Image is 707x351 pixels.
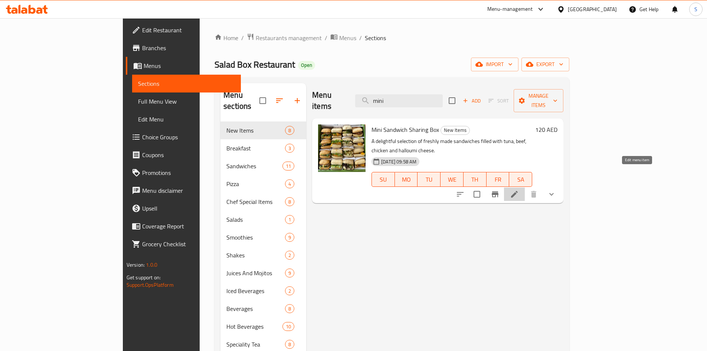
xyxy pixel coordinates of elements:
[371,137,532,155] p: A delightful selection of freshly made sandwiches filled with tuna, beef, chicken and halloumi ch...
[142,186,235,195] span: Menu disclaimer
[226,251,285,260] div: Shakes
[418,172,441,187] button: TU
[487,5,533,14] div: Menu-management
[127,273,161,282] span: Get support on:
[460,95,484,107] button: Add
[469,186,485,202] span: Select to update
[138,97,235,106] span: Full Menu View
[359,33,362,42] li: /
[312,90,346,112] h2: Menu items
[525,185,543,203] button: delete
[220,121,306,139] div: New Items8
[142,204,235,213] span: Upsell
[126,217,241,235] a: Coverage Report
[420,174,438,185] span: TU
[484,95,514,107] span: Select section first
[285,234,294,241] span: 9
[127,280,174,290] a: Support.OpsPlatform
[226,126,285,135] span: New Items
[298,62,315,68] span: Open
[514,89,563,112] button: Manage items
[285,144,294,153] div: items
[371,172,395,187] button: SU
[285,287,294,295] span: 2
[126,57,241,75] a: Menus
[142,150,235,159] span: Coupons
[226,322,282,331] span: Hot Beverages
[285,252,294,259] span: 2
[443,174,461,185] span: WE
[521,58,569,71] button: export
[285,341,294,348] span: 8
[226,197,285,206] span: Chef Special Items
[142,133,235,142] span: Choice Groups
[285,286,294,295] div: items
[226,233,285,242] span: Smoothies
[220,318,306,335] div: Hot Beverages10
[477,60,513,69] span: import
[126,21,241,39] a: Edit Restaurant
[127,260,145,270] span: Version:
[543,185,560,203] button: show more
[325,33,327,42] li: /
[694,5,697,13] span: S
[226,286,285,295] div: Iced Beverages
[255,93,271,108] span: Select all sections
[285,215,294,224] div: items
[220,211,306,228] div: Salads1
[471,58,518,71] button: import
[226,179,285,188] span: Pizza
[375,174,392,185] span: SU
[520,91,557,110] span: Manage items
[487,172,510,187] button: FR
[285,251,294,260] div: items
[535,124,557,135] h6: 120 AED
[126,235,241,253] a: Grocery Checklist
[285,197,294,206] div: items
[226,144,285,153] span: Breakfast
[288,92,306,110] button: Add section
[285,304,294,313] div: items
[256,33,322,42] span: Restaurants management
[138,115,235,124] span: Edit Menu
[285,233,294,242] div: items
[285,127,294,134] span: 8
[441,172,464,187] button: WE
[126,146,241,164] a: Coupons
[547,190,556,199] svg: Show Choices
[226,340,285,349] span: Speciality Tea
[132,110,241,128] a: Edit Menu
[241,33,244,42] li: /
[215,56,295,73] span: Salad Box Restaurant
[220,300,306,318] div: Beverages8
[285,181,294,188] span: 4
[285,270,294,277] span: 9
[220,228,306,246] div: Smoothies9
[451,185,469,203] button: sort-choices
[132,92,241,110] a: Full Menu View
[142,26,235,35] span: Edit Restaurant
[126,199,241,217] a: Upsell
[138,79,235,88] span: Sections
[365,33,386,42] span: Sections
[146,260,157,270] span: 1.0.0
[282,322,294,331] div: items
[490,174,507,185] span: FR
[460,95,484,107] span: Add item
[512,174,529,185] span: SA
[226,162,282,170] div: Sandwiches
[226,215,285,224] span: Salads
[285,179,294,188] div: items
[378,158,419,165] span: [DATE] 09:58 AM
[486,185,504,203] button: Branch-specific-item
[220,157,306,175] div: Sandwiches11
[142,43,235,52] span: Branches
[126,128,241,146] a: Choice Groups
[223,90,259,112] h2: Menu sections
[285,198,294,205] span: 8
